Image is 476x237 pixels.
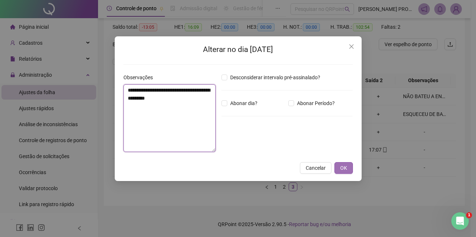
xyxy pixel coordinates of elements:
[227,99,260,107] span: Abonar dia?
[334,162,353,174] button: OK
[123,73,158,81] label: Observações
[294,99,338,107] span: Abonar Período?
[227,73,323,81] span: Desconsiderar intervalo pré-assinalado?
[466,212,472,218] span: 1
[340,164,347,172] span: OK
[300,162,331,174] button: Cancelar
[306,164,326,172] span: Cancelar
[123,44,353,56] h2: Alterar no dia [DATE]
[349,44,354,49] span: close
[346,41,357,52] button: Close
[451,212,469,230] iframe: Intercom live chat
